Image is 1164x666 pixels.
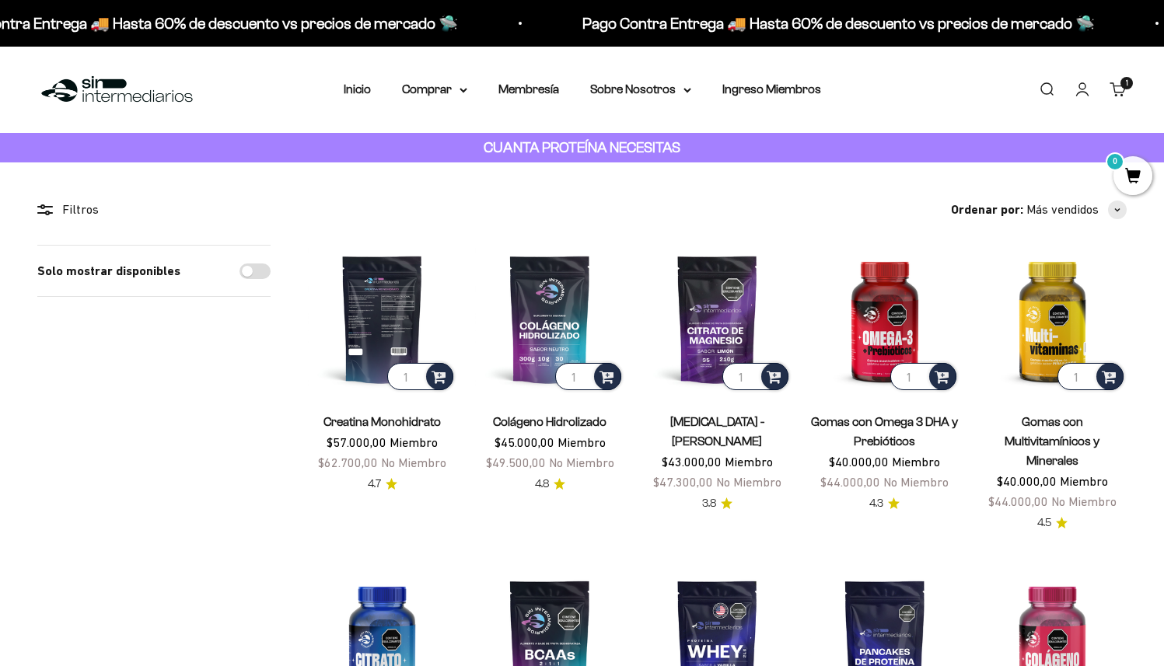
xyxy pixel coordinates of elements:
a: Membresía [498,82,559,96]
a: Ingreso Miembros [722,82,821,96]
span: $40.000,00 [997,474,1057,488]
summary: Comprar [402,79,467,99]
span: No Miembro [549,455,614,469]
span: No Miembro [1051,494,1117,508]
span: No Miembro [883,475,949,489]
span: Miembro [390,435,438,449]
span: $44.000,00 [988,494,1048,508]
button: Más vendidos [1026,200,1127,220]
span: Miembro [725,455,773,469]
a: 0 [1113,169,1152,186]
span: 4.8 [535,476,549,493]
a: Gomas con Multivitamínicos y Minerales [1005,415,1099,467]
span: 3.8 [702,495,716,512]
span: 1 [1126,79,1128,87]
img: Creatina Monohidrato [308,245,456,393]
span: Miembro [558,435,606,449]
span: $62.700,00 [318,455,378,469]
mark: 0 [1106,152,1124,171]
a: Gomas con Omega 3 DHA y Prebióticos [811,415,958,448]
span: $47.300,00 [653,475,713,489]
a: [MEDICAL_DATA] - [PERSON_NAME] [670,415,764,448]
label: Solo mostrar disponibles [37,261,180,281]
a: 4.54.5 de 5.0 estrellas [1037,514,1068,532]
p: Pago Contra Entrega 🚚 Hasta 60% de descuento vs precios de mercado 🛸 [578,11,1090,36]
span: $44.000,00 [820,475,880,489]
span: Miembro [892,455,940,469]
span: Más vendidos [1026,200,1099,220]
a: 4.74.7 de 5.0 estrellas [368,476,397,493]
span: Ordenar por: [951,200,1023,220]
a: 4.34.3 de 5.0 estrellas [869,495,900,512]
span: $49.500,00 [486,455,546,469]
span: 4.7 [368,476,381,493]
span: 4.3 [869,495,883,512]
strong: CUANTA PROTEÍNA NECESITAS [484,139,680,155]
a: Inicio [344,82,371,96]
span: $43.000,00 [662,455,722,469]
span: No Miembro [716,475,781,489]
a: 3.83.8 de 5.0 estrellas [702,495,732,512]
span: $57.000,00 [327,435,386,449]
span: Miembro [1060,474,1108,488]
summary: Sobre Nosotros [590,79,691,99]
div: Filtros [37,200,271,220]
span: 4.5 [1037,514,1051,532]
a: Colágeno Hidrolizado [493,415,606,428]
a: Creatina Monohidrato [323,415,441,428]
span: No Miembro [381,455,446,469]
span: $45.000,00 [495,435,554,449]
span: $40.000,00 [829,455,889,469]
a: 4.84.8 de 5.0 estrellas [535,476,565,493]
